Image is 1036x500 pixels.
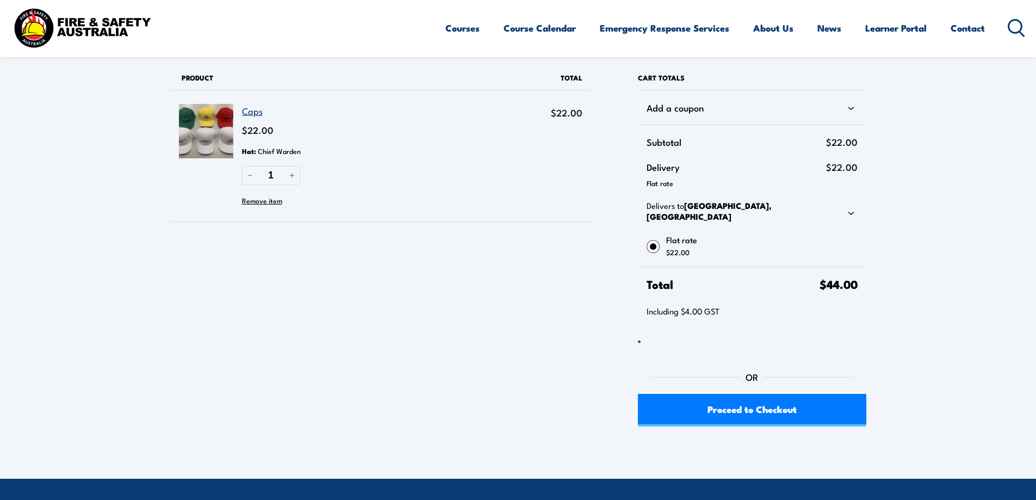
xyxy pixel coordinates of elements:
[258,166,284,185] input: Quantity of Caps in your cart.
[666,247,690,257] span: $22.00
[817,14,841,42] a: News
[179,104,233,158] img: Caps
[647,134,826,150] span: Subtotal
[504,14,576,42] a: Course Calendar
[182,72,213,83] span: Product
[647,200,840,222] p: Delivers to
[647,240,660,253] input: Flat rate$22.00
[242,166,258,185] button: Reduce quantity of Caps
[753,14,793,42] a: About Us
[242,123,274,137] span: $22.00
[284,166,300,185] button: Increase quantity of Caps
[647,175,857,192] div: Flat rate
[647,276,819,292] span: Total
[600,14,729,42] a: Emergency Response Services
[445,14,480,42] a: Courses
[647,159,826,175] span: Delivery
[820,275,858,293] span: $44.00
[647,199,772,223] strong: [GEOGRAPHIC_DATA], [GEOGRAPHIC_DATA]
[647,100,857,116] div: Add a coupon
[645,332,868,362] iframe: Secure express checkout frame
[551,106,582,119] span: $22.00
[951,14,985,42] a: Contact
[258,143,301,159] span: Chief Warden
[242,143,256,159] span: Hat :
[666,233,858,246] span: Flat rate
[708,394,797,423] span: Proceed to Checkout
[561,72,582,83] span: Total
[242,192,282,208] button: Remove Caps from cart
[242,104,263,118] a: Caps
[638,369,866,385] div: Or
[638,394,866,427] a: Proceed to Checkout
[826,159,858,175] span: $22.00
[647,306,857,317] p: Including $4.00 GST
[647,200,857,225] div: Delivers to[GEOGRAPHIC_DATA], [GEOGRAPHIC_DATA]
[638,65,866,90] h2: Cart totals
[865,14,927,42] a: Learner Portal
[826,134,858,150] span: $22.00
